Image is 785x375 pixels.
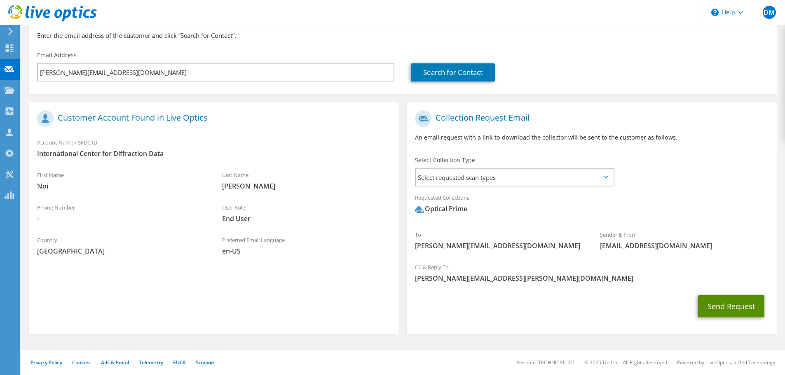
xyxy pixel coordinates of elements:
[29,231,214,260] div: Country
[763,6,776,19] span: DM
[600,241,769,250] span: [EMAIL_ADDRESS][DOMAIN_NAME]
[139,359,163,366] a: Telemetry
[698,295,764,317] button: Send Request
[72,359,91,366] a: Cookies
[677,359,775,366] li: Powered by Live Optics, a Dell Technology
[416,169,613,186] span: Select requested scan types
[214,199,399,227] div: User Role
[37,182,206,191] span: Noi
[37,31,769,40] h3: Enter the email address of the customer and click “Search for Contact”.
[37,149,390,158] span: International Center for Diffraction Data
[173,359,186,366] a: EULA
[415,241,583,250] span: [PERSON_NAME][EMAIL_ADDRESS][DOMAIN_NAME]
[222,247,391,256] span: en-US
[415,110,764,127] h1: Collection Request Email
[101,359,129,366] a: Ads & Email
[415,274,768,283] span: [PERSON_NAME][EMAIL_ADDRESS][PERSON_NAME][DOMAIN_NAME]
[516,359,574,366] li: Version: [TECHNICAL_ID]
[407,189,776,222] div: Requested Collections
[37,110,386,127] h1: Customer Account Found in Live Optics
[415,133,768,142] p: An email request with a link to download the collector will be sent to the customer as follows.
[30,359,62,366] a: Privacy Policy
[29,199,214,227] div: Phone Number
[415,156,475,164] label: Select Collection Type
[214,231,399,260] div: Preferred Email Language
[411,63,495,82] a: Search for Contact
[584,359,667,366] li: © 2025 Dell Inc. All Rights Reserved
[592,226,777,254] div: Sender & From
[415,204,467,214] div: Optical Prime
[407,226,592,254] div: To
[37,247,206,256] span: [GEOGRAPHIC_DATA]
[214,166,399,195] div: Last Name
[407,259,776,287] div: CC & Reply To
[222,182,391,191] span: [PERSON_NAME]
[196,359,215,366] a: Support
[37,51,77,59] label: Email Address
[29,166,214,195] div: First Name
[222,214,391,223] span: End User
[29,134,398,162] div: Account Name / SFDC ID
[37,214,206,223] span: -
[711,9,719,16] svg: \n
